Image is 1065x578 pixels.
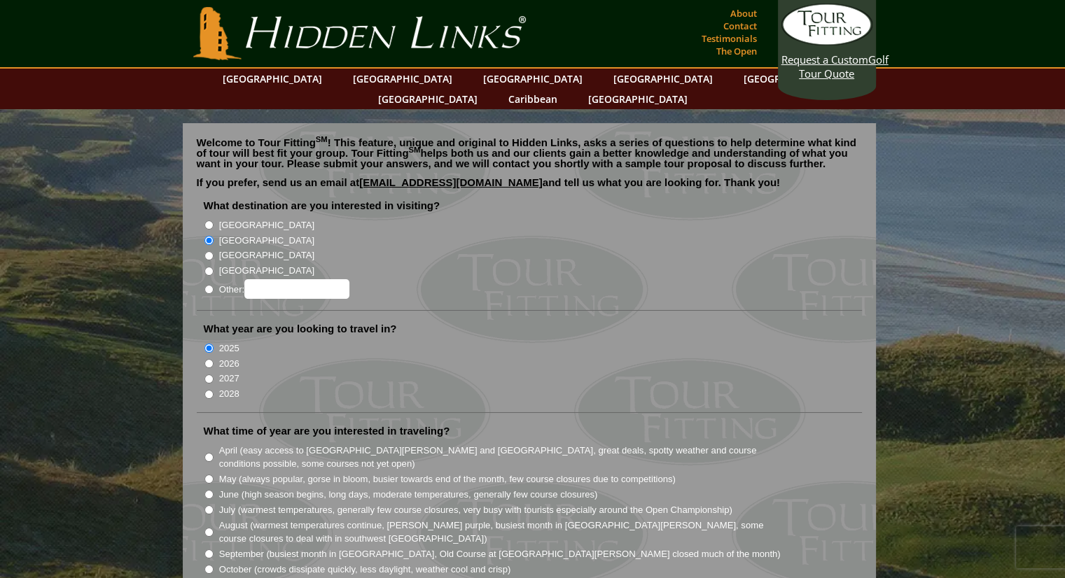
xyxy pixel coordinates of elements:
label: 2025 [219,341,239,355]
label: May (always popular, gorse in bloom, busier towards end of the month, few course closures due to ... [219,472,676,486]
a: Contact [720,16,760,36]
label: Other: [219,279,349,299]
label: What destination are you interested in visiting? [204,199,440,213]
a: [GEOGRAPHIC_DATA] [371,89,485,109]
label: April (easy access to [GEOGRAPHIC_DATA][PERSON_NAME] and [GEOGRAPHIC_DATA], great deals, spotty w... [219,444,782,471]
p: If you prefer, send us an email at and tell us what you are looking for. Thank you! [197,177,862,198]
a: The Open [713,41,760,61]
sup: SM [316,135,328,143]
a: [GEOGRAPHIC_DATA] [346,69,459,89]
label: 2027 [219,372,239,386]
a: [GEOGRAPHIC_DATA] [606,69,720,89]
label: July (warmest temperatures, generally few course closures, very busy with tourists especially aro... [219,503,732,517]
label: June (high season begins, long days, moderate temperatures, generally few course closures) [219,488,598,502]
a: [GEOGRAPHIC_DATA] [581,89,695,109]
a: [GEOGRAPHIC_DATA] [476,69,590,89]
a: Testimonials [698,29,760,48]
label: [GEOGRAPHIC_DATA] [219,248,314,262]
a: [GEOGRAPHIC_DATA] [737,69,850,89]
sup: SM [409,146,421,154]
label: [GEOGRAPHIC_DATA] [219,234,314,248]
a: [GEOGRAPHIC_DATA] [216,69,329,89]
a: Caribbean [501,89,564,109]
label: [GEOGRAPHIC_DATA] [219,264,314,278]
label: August (warmest temperatures continue, [PERSON_NAME] purple, busiest month in [GEOGRAPHIC_DATA][P... [219,519,782,546]
p: Welcome to Tour Fitting ! This feature, unique and original to Hidden Links, asks a series of que... [197,137,862,169]
a: Request a CustomGolf Tour Quote [781,3,872,80]
label: October (crowds dissipate quickly, less daylight, weather cool and crisp) [219,563,511,577]
label: What year are you looking to travel in? [204,322,397,336]
label: 2028 [219,387,239,401]
label: 2026 [219,357,239,371]
label: What time of year are you interested in traveling? [204,424,450,438]
a: About [727,3,760,23]
label: September (busiest month in [GEOGRAPHIC_DATA], Old Course at [GEOGRAPHIC_DATA][PERSON_NAME] close... [219,547,781,561]
input: Other: [244,279,349,299]
a: [EMAIL_ADDRESS][DOMAIN_NAME] [359,176,543,188]
span: Request a Custom [781,52,868,66]
label: [GEOGRAPHIC_DATA] [219,218,314,232]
